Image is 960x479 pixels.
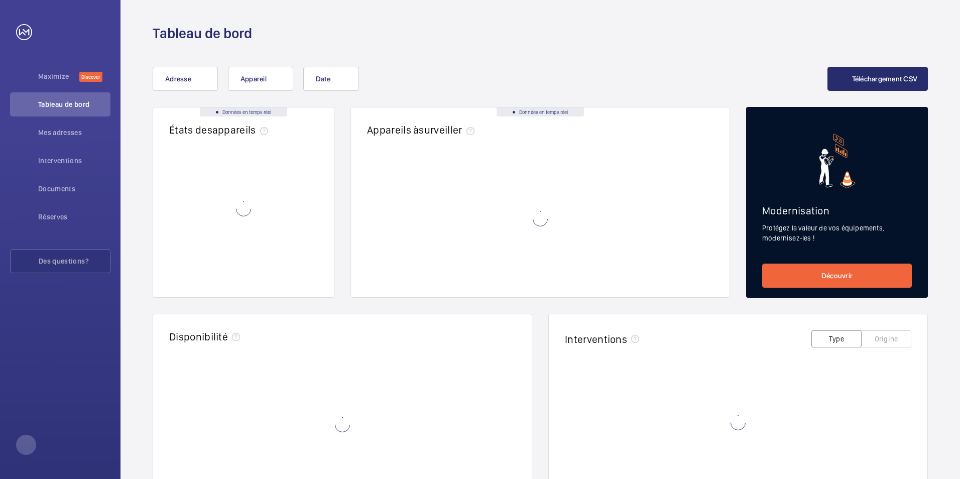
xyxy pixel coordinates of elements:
span: Mes adresses [38,128,110,138]
span: Téléchargement CSV [852,75,918,83]
span: appareils [212,124,272,136]
h2: Appareils à [367,124,478,136]
div: Données en temps réel [200,107,287,116]
button: Adresse [153,67,218,91]
img: marketing-card.svg [819,134,856,188]
span: Maximize [38,71,79,81]
span: Appareil [241,75,267,83]
span: surveiller [419,124,478,136]
h2: Modernisation [762,204,912,217]
h1: Tableau de bord [153,24,252,43]
h2: États des [169,124,272,136]
h2: Disponibilité [169,330,228,343]
span: Interventions [38,156,110,166]
span: Adresse [165,75,191,83]
button: Appareil [228,67,293,91]
span: Date [316,75,330,83]
span: Tableau de bord [38,99,110,109]
button: Téléchargement CSV [827,67,928,91]
button: Origine [861,330,911,347]
p: Protégez la valeur de vos équipements, modernisez-les ! [762,223,912,243]
span: Réserves [38,212,110,222]
span: Discover [79,72,102,82]
span: Documents [38,184,110,194]
button: Date [303,67,359,91]
h2: Interventions [565,333,627,345]
button: Type [811,330,862,347]
a: Découvrir [762,264,912,288]
span: Des questions? [39,256,110,266]
div: Données en temps réel [497,107,584,116]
